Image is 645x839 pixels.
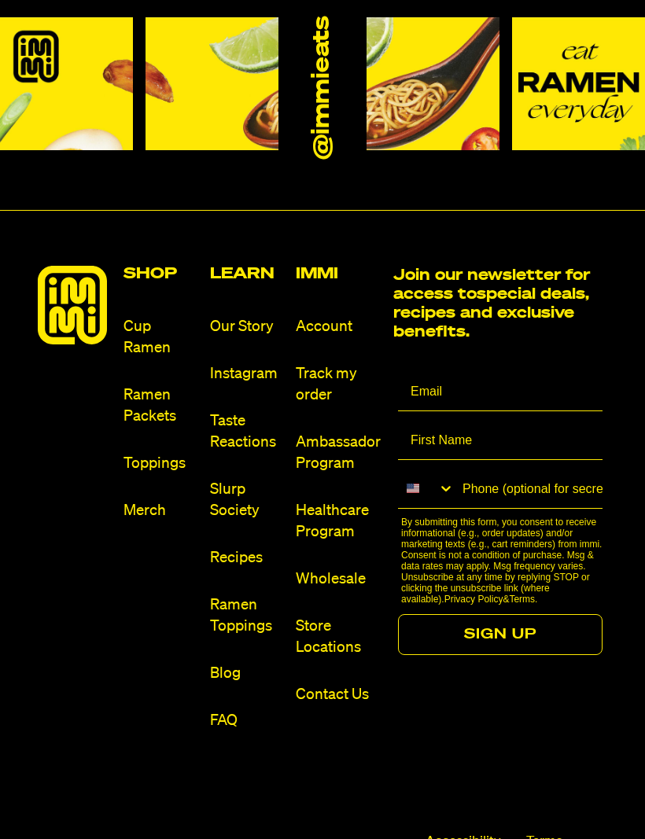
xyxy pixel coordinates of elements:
[296,616,381,658] a: Store Locations
[123,385,197,427] a: Ramen Packets
[210,710,283,731] a: FAQ
[367,17,499,150] img: Instagram
[407,482,419,495] img: United States
[123,453,197,474] a: Toppings
[398,421,603,460] input: First Name
[398,614,603,655] button: SIGN UP
[123,500,197,521] a: Merch
[210,266,283,282] h2: Learn
[123,266,197,282] h2: Shop
[38,266,107,344] img: immieats
[509,594,535,605] a: Terms
[146,17,278,150] img: Instagram
[309,17,337,160] a: @immieats
[398,469,455,507] button: Search Countries
[296,266,381,282] h2: Immi
[8,735,99,831] iframe: Marketing Popup
[210,363,283,385] a: Instagram
[296,316,381,337] a: Account
[210,316,283,337] a: Our Story
[393,266,607,341] h2: Join our newsletter for access to special deals, recipes and exclusive benefits.
[210,547,283,569] a: Recipes
[296,500,381,543] a: Healthcare Program
[444,594,503,605] a: Privacy Policy
[296,684,381,705] a: Contact Us
[296,432,381,474] a: Ambassador Program
[210,594,283,637] a: Ramen Toppings
[401,517,607,605] p: By submitting this form, you consent to receive informational (e.g., order updates) and/or market...
[210,410,283,453] a: Taste Reactions
[296,363,381,406] a: Track my order
[123,316,197,359] a: Cup Ramen
[455,469,603,508] input: Phone (optional for secret deals)
[398,372,603,411] input: Email
[512,17,645,150] img: Instagram
[210,479,283,521] a: Slurp Society
[296,569,381,590] a: Wholesale
[210,663,283,684] a: Blog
